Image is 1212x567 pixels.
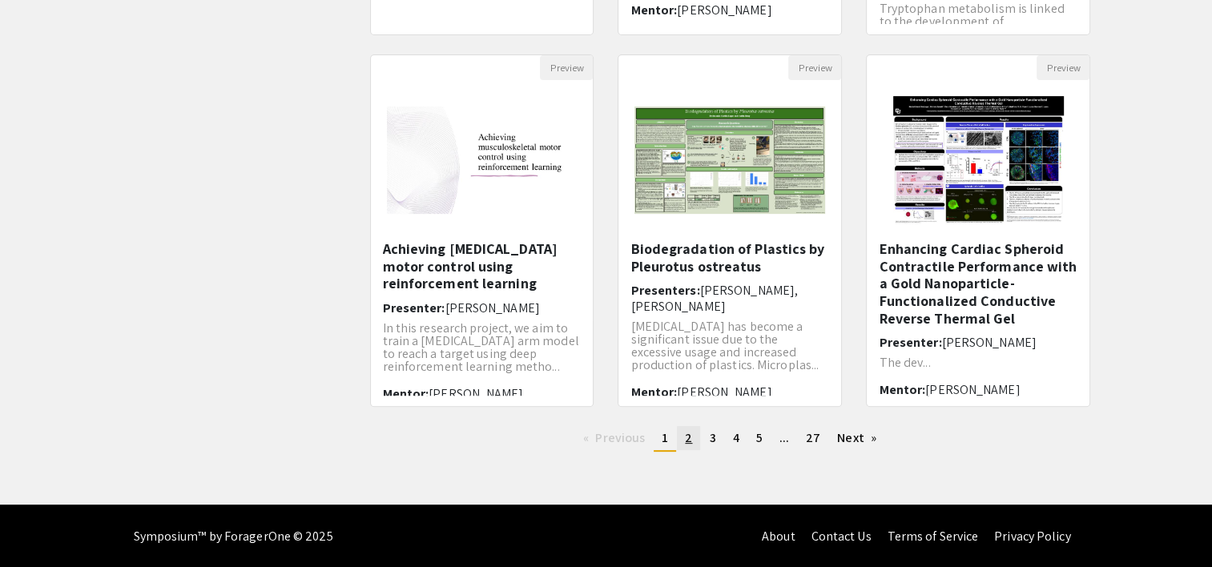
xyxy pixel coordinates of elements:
[877,80,1080,240] img: <p><strong style="color: rgb(13, 13, 13);">Enhancing Cardiac Spheroid Contractile Performance wit...
[677,384,771,400] span: [PERSON_NAME]
[630,240,829,275] h5: Biodegradation of Plastics by Pleurotus ostreatus
[595,429,645,446] span: Previous
[383,385,429,402] span: Mentor:
[811,528,871,545] a: Contact Us
[829,426,884,450] a: Next page
[429,385,523,402] span: [PERSON_NAME]
[618,54,842,407] div: Open Presentation <p>Biodegradation of Plastics by Pleurotus ostreatus</p>
[540,55,593,80] button: Preview
[879,240,1077,327] h5: Enhancing Cardiac Spheroid Contractile Performance with a Gold Nanoparticle-Functionalized Conduc...
[630,384,677,400] span: Mentor:
[709,429,715,446] span: 3
[866,54,1090,407] div: Open Presentation <p><strong style="color: rgb(13, 13, 13);">Enhancing Cardiac Spheroid Contracti...
[1037,55,1089,80] button: Preview
[630,320,829,372] p: [MEDICAL_DATA] has become a significant issue due to the excessive usage and increased production...
[371,90,594,230] img: <p>Achieving musculoskeletal motor control using reinforcement learning</p>
[618,90,841,230] img: <p>Biodegradation of Plastics by Pleurotus ostreatus</p>
[887,528,978,545] a: Terms of Service
[806,429,820,446] span: 27
[685,429,692,446] span: 2
[879,356,1077,369] p: The dev...
[788,55,841,80] button: Preview
[756,429,763,446] span: 5
[12,495,68,555] iframe: Chat
[630,282,798,314] span: [PERSON_NAME], [PERSON_NAME]
[762,528,795,545] a: About
[677,2,771,18] span: [PERSON_NAME]
[370,54,594,407] div: Open Presentation <p>Achieving musculoskeletal motor control using reinforcement learning</p>
[941,334,1036,351] span: [PERSON_NAME]
[383,322,582,373] p: In this research project, we aim to train a [MEDICAL_DATA] arm model to reach a target using deep...
[662,429,668,446] span: 1
[779,429,789,446] span: ...
[994,528,1070,545] a: Privacy Policy
[879,335,1077,350] h6: Presenter:
[445,300,540,316] span: [PERSON_NAME]
[630,283,829,313] h6: Presenters:
[630,2,677,18] span: Mentor:
[383,300,582,316] h6: Presenter:
[879,381,925,398] span: Mentor:
[879,2,1077,66] p: Tryptophan metabolism is linked to the development of [MEDICAL_DATA], suggesting one of its activ...
[383,240,582,292] h5: Achieving [MEDICAL_DATA] motor control using reinforcement learning
[370,426,1091,452] ul: Pagination
[925,381,1020,398] span: [PERSON_NAME]
[733,429,739,446] span: 4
